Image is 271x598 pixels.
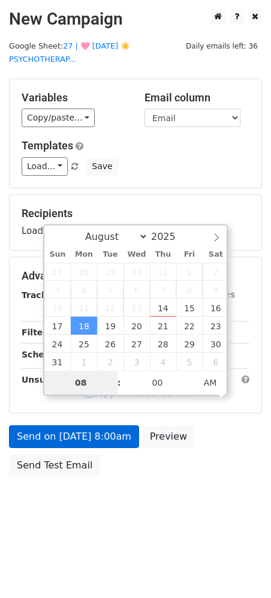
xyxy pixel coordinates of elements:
[22,375,80,384] strong: Unsubscribe
[22,269,249,283] h5: Advanced
[150,299,176,317] span: August 14, 2025
[97,251,124,259] span: Tue
[124,281,150,299] span: August 6, 2025
[150,281,176,299] span: August 7, 2025
[9,454,100,477] a: Send Test Email
[124,299,150,317] span: August 13, 2025
[44,263,71,281] span: July 27, 2025
[71,281,97,299] span: August 4, 2025
[71,251,97,259] span: Mon
[22,327,52,337] strong: Filters
[144,91,249,104] h5: Email column
[22,290,62,300] strong: Tracking
[124,353,150,371] span: September 3, 2025
[71,299,97,317] span: August 11, 2025
[22,207,249,220] h5: Recipients
[142,425,195,448] a: Preview
[150,335,176,353] span: August 28, 2025
[97,281,124,299] span: August 5, 2025
[97,263,124,281] span: July 29, 2025
[9,41,130,64] small: Google Sheet:
[194,371,227,395] span: Click to toggle
[150,353,176,371] span: September 4, 2025
[44,251,71,259] span: Sun
[203,263,229,281] span: August 2, 2025
[124,263,150,281] span: July 30, 2025
[9,41,130,64] a: 27 | 🩷 [DATE] ☀️PSYCHOTHERAP...
[182,41,262,50] a: Daily emails left: 36
[97,353,124,371] span: September 2, 2025
[22,207,249,238] div: Loading...
[176,263,203,281] span: August 1, 2025
[176,317,203,335] span: August 22, 2025
[203,317,229,335] span: August 23, 2025
[118,371,121,395] span: :
[124,335,150,353] span: August 27, 2025
[121,371,194,395] input: Minute
[97,299,124,317] span: August 12, 2025
[44,335,71,353] span: August 24, 2025
[86,157,118,176] button: Save
[22,139,73,152] a: Templates
[176,281,203,299] span: August 8, 2025
[211,540,271,598] iframe: Chat Widget
[97,317,124,335] span: August 19, 2025
[44,353,71,371] span: August 31, 2025
[22,91,127,104] h5: Variables
[203,251,229,259] span: Sat
[44,299,71,317] span: August 10, 2025
[203,335,229,353] span: August 30, 2025
[71,263,97,281] span: July 28, 2025
[176,251,203,259] span: Fri
[182,40,262,53] span: Daily emails left: 36
[71,317,97,335] span: August 18, 2025
[150,251,176,259] span: Thu
[176,299,203,317] span: August 15, 2025
[44,371,118,395] input: Hour
[44,281,71,299] span: August 3, 2025
[22,157,68,176] a: Load...
[124,251,150,259] span: Wed
[124,317,150,335] span: August 20, 2025
[71,335,97,353] span: August 25, 2025
[9,9,262,29] h2: New Campaign
[203,281,229,299] span: August 9, 2025
[176,335,203,353] span: August 29, 2025
[22,109,95,127] a: Copy/paste...
[22,350,65,359] strong: Schedule
[176,353,203,371] span: September 5, 2025
[203,353,229,371] span: September 6, 2025
[203,299,229,317] span: August 16, 2025
[188,289,234,301] label: UTM Codes
[150,317,176,335] span: August 21, 2025
[71,353,97,371] span: September 1, 2025
[150,263,176,281] span: July 31, 2025
[97,335,124,353] span: August 26, 2025
[44,317,71,335] span: August 17, 2025
[148,231,191,242] input: Year
[9,425,139,448] a: Send on [DATE] 8:00am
